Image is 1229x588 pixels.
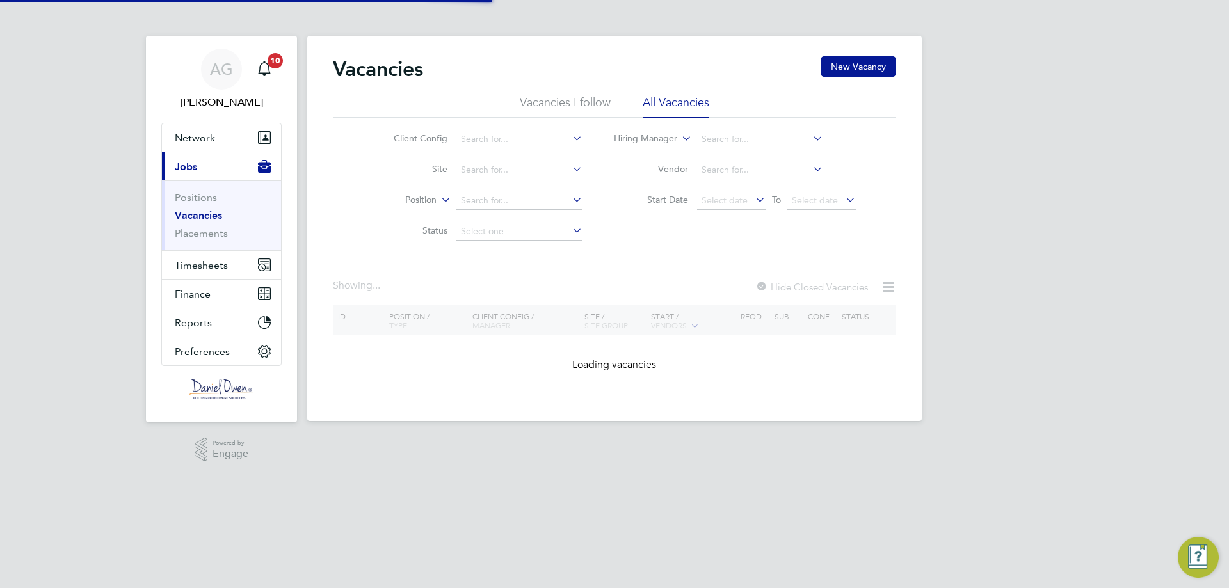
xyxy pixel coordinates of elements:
span: Select date [702,195,748,206]
button: Network [162,123,281,152]
span: Reports [175,317,212,329]
button: Preferences [162,337,281,365]
span: AG [210,61,233,77]
input: Select one [456,223,582,241]
span: Preferences [175,346,230,358]
span: Amy Garcia [161,95,282,110]
label: Position [363,194,437,207]
a: Placements [175,227,228,239]
button: Engage Resource Center [1178,537,1219,578]
input: Search for... [456,161,582,179]
span: ... [373,279,380,292]
a: Positions [175,191,217,203]
span: Jobs [175,161,197,173]
span: Powered by [213,438,248,449]
span: Finance [175,288,211,300]
label: Site [374,163,447,175]
span: Timesheets [175,259,228,271]
span: 10 [268,53,283,68]
button: Jobs [162,152,281,180]
h2: Vacancies [333,56,423,82]
label: Vendor [614,163,688,175]
button: Reports [162,308,281,337]
div: Jobs [162,180,281,250]
a: Vacancies [175,209,222,221]
div: Showing [333,279,383,292]
button: Timesheets [162,251,281,279]
li: All Vacancies [643,95,709,118]
a: Go to home page [161,379,282,399]
img: danielowen-logo-retina.png [189,379,253,399]
input: Search for... [697,161,823,179]
span: Network [175,132,215,144]
span: Select date [792,195,838,206]
button: New Vacancy [821,56,896,77]
label: Status [374,225,447,236]
label: Hide Closed Vacancies [755,281,868,293]
button: Finance [162,280,281,308]
input: Search for... [697,131,823,148]
a: Powered byEngage [195,438,249,462]
span: To [768,191,785,208]
label: Hiring Manager [604,132,677,145]
span: Engage [213,449,248,459]
input: Search for... [456,131,582,148]
li: Vacancies I follow [520,95,611,118]
label: Client Config [374,132,447,144]
a: AG[PERSON_NAME] [161,49,282,110]
label: Start Date [614,194,688,205]
a: 10 [252,49,277,90]
nav: Main navigation [146,36,297,422]
input: Search for... [456,192,582,210]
